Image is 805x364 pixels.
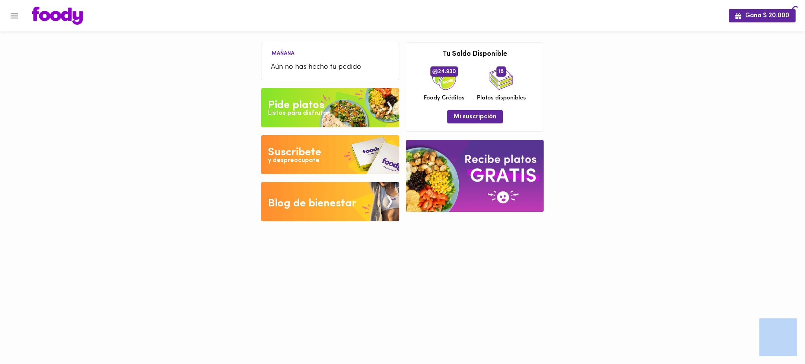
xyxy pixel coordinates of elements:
button: Mi suscripción [447,110,503,123]
img: Disfruta bajar de peso [261,135,399,175]
img: icon_dishes.png [489,66,513,90]
span: Foody Créditos [424,94,465,102]
span: 24.930 [430,66,458,77]
img: foody-creditos.png [432,69,438,74]
img: logo.png [32,7,83,25]
div: Listos para disfrutar [268,109,329,118]
button: Gana $ 20.000 [729,9,796,22]
img: Pide un Platos [261,88,399,127]
img: Blog de bienestar [261,182,399,221]
span: Gana $ 20.000 [735,12,789,20]
div: Suscribete [268,145,321,160]
li: Mañana [265,49,301,57]
img: referral-banner.png [406,140,544,212]
span: Aún no has hecho tu pedido [271,62,390,73]
div: Blog de bienestar [268,196,357,211]
button: Menu [5,6,24,26]
iframe: Messagebird Livechat Widget [759,318,797,356]
span: 18 [496,66,506,77]
span: Platos disponibles [477,94,526,102]
h3: Tu Saldo Disponible [412,51,538,59]
img: credits-package.png [432,66,456,90]
div: y despreocupate [268,156,320,165]
div: Pide platos [268,97,324,113]
span: Mi suscripción [454,113,496,121]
